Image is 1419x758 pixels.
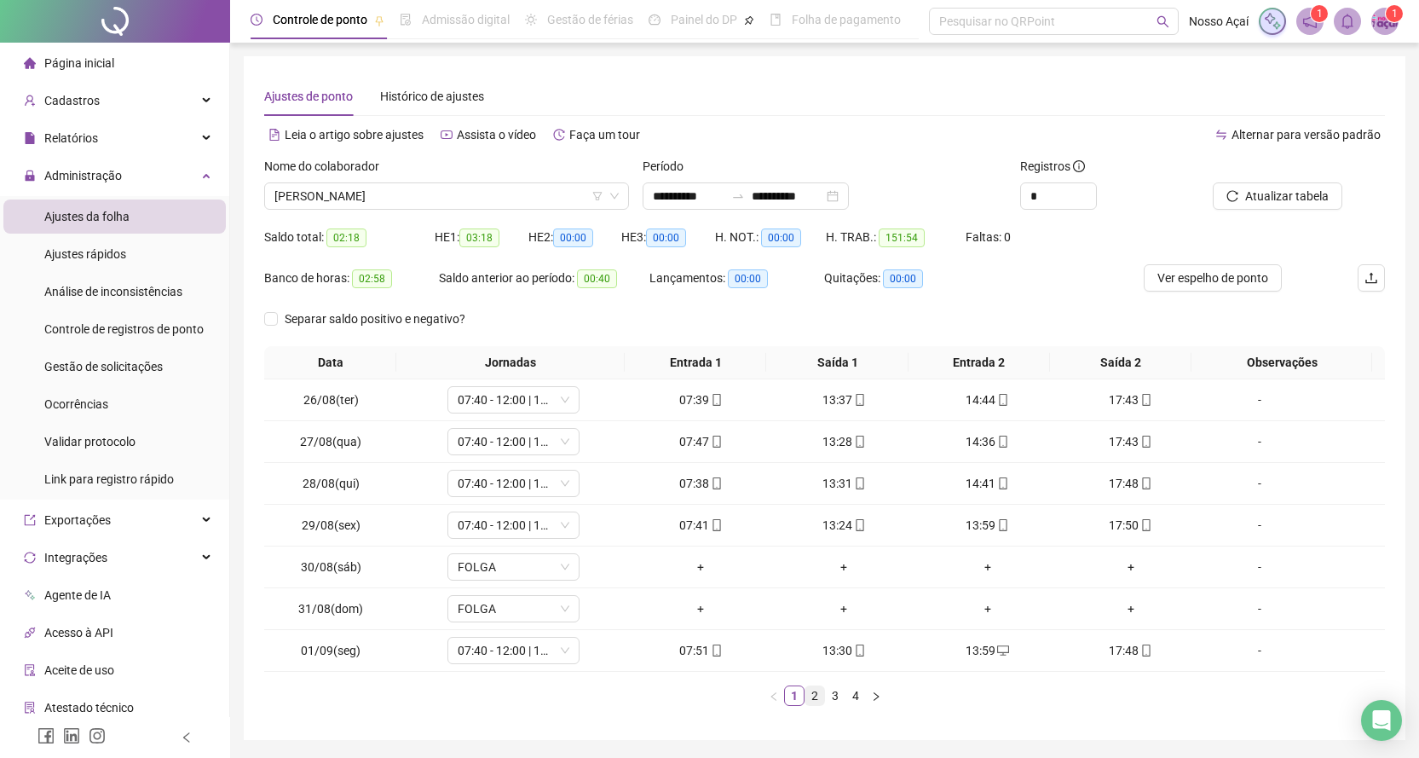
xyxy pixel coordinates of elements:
[636,516,765,535] div: 07:41
[1191,346,1372,379] th: Observações
[1361,700,1402,741] div: Open Intercom Messenger
[24,132,36,144] span: file
[1073,160,1085,172] span: info-circle
[1139,436,1152,448] span: mobile
[709,436,723,448] span: mobile
[995,436,1009,448] span: mobile
[922,641,1052,660] div: 13:59
[44,322,204,336] span: Controle de registros de ponto
[779,391,909,409] div: 13:37
[1066,599,1196,618] div: +
[636,558,765,576] div: +
[1050,346,1191,379] th: Saída 2
[1209,432,1310,451] div: -
[396,346,625,379] th: Jornadas
[636,599,765,618] div: +
[922,516,1052,535] div: 13:59
[44,169,122,182] span: Administração
[995,477,1009,489] span: mobile
[966,230,1011,244] span: Faltas: 0
[458,429,569,454] span: 07:40 - 12:00 | 13:12 - 17:40
[766,346,908,379] th: Saída 1
[1066,391,1196,409] div: 17:43
[922,558,1052,576] div: +
[779,599,909,618] div: +
[1198,353,1365,372] span: Observações
[636,432,765,451] div: 07:47
[553,129,565,141] span: history
[302,518,361,532] span: 29/08(sex)
[264,87,353,106] div: Ajustes de ponto
[560,645,570,656] span: down
[44,435,136,448] span: Validar protocolo
[852,645,866,657] span: mobile
[1066,432,1196,451] div: 17:43
[24,702,36,714] span: solution
[278,310,472,328] span: Separar saldo positivo e negativo?
[268,129,280,141] span: file-text
[1020,157,1085,176] span: Registros
[459,229,499,247] span: 03:18
[435,228,528,247] div: HE 1:
[44,663,114,677] span: Aceite de uso
[995,519,1009,531] span: mobile
[458,596,569,622] span: FOLGA
[671,13,737,26] span: Painel do DP
[89,727,106,744] span: instagram
[560,478,570,489] span: down
[643,157,695,176] label: Período
[374,15,384,26] span: pushpin
[852,519,866,531] span: mobile
[1209,474,1310,493] div: -
[63,727,80,744] span: linkedin
[1372,9,1398,34] img: 6484
[649,14,660,26] span: dashboard
[44,285,182,298] span: Análise de inconsistências
[1209,599,1310,618] div: -
[764,686,784,706] li: Página anterior
[352,269,392,288] span: 02:58
[922,391,1052,409] div: 14:44
[264,157,390,176] label: Nome do colaborador
[636,391,765,409] div: 07:39
[866,686,886,706] button: right
[922,474,1052,493] div: 14:41
[264,346,396,379] th: Data
[439,269,649,288] div: Saldo anterior ao período:
[715,228,826,247] div: H. NOT.:
[1139,394,1152,406] span: mobile
[560,395,570,405] span: down
[709,477,723,489] span: mobile
[528,228,622,247] div: HE 2:
[995,394,1009,406] span: mobile
[709,394,723,406] span: mobile
[709,645,723,657] span: mobile
[380,87,484,106] div: Histórico de ajustes
[636,474,765,493] div: 07:38
[300,435,361,448] span: 27/08(qua)
[560,604,570,614] span: down
[1245,187,1329,205] span: Atualizar tabela
[871,691,881,702] span: right
[779,474,909,493] div: 13:31
[24,627,36,639] span: api
[457,128,536,142] span: Assista o vídeo
[866,686,886,706] li: Próxima página
[1209,558,1310,576] div: -
[1263,12,1282,31] img: sparkle-icon.fc2bf0ac1784a2077858766a79e2daf3.svg
[44,397,108,411] span: Ocorrências
[1311,5,1328,22] sup: 1
[326,229,366,247] span: 02:18
[264,269,439,288] div: Banco de horas:
[560,520,570,530] span: down
[1209,516,1310,535] div: -
[301,644,361,657] span: 01/09(seg)
[852,436,866,448] span: mobile
[181,732,193,744] span: left
[1066,516,1196,535] div: 17:50
[770,14,782,26] span: book
[646,229,686,247] span: 00:00
[44,94,100,107] span: Cadastros
[825,686,845,706] li: 3
[285,128,424,142] span: Leia o artigo sobre ajustes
